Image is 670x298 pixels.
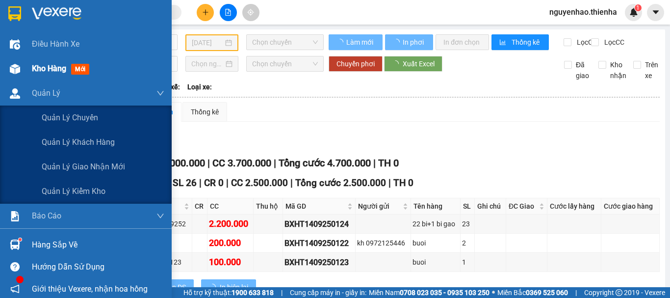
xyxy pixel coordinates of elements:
strong: 0708 023 035 - 0935 103 250 [400,289,490,297]
span: down [156,212,164,220]
span: | [274,157,276,169]
span: Đã giao [572,59,593,81]
img: icon-new-feature [629,8,638,17]
span: question-circle [10,262,20,271]
div: 200.000 [209,236,252,250]
span: Người gửi [358,201,401,212]
span: caret-down [651,8,660,17]
div: buoi [412,257,459,268]
span: TH 0 [378,157,399,169]
span: Tổng cước 4.700.000 [279,157,371,169]
th: SL [461,198,475,215]
span: loading [209,284,220,291]
img: warehouse-icon [10,64,20,74]
span: | [207,157,210,169]
button: Làm mới [329,34,383,50]
span: In phơi [403,37,425,48]
span: Tổng cước 2.500.000 [295,177,386,189]
sup: 1 [635,4,642,11]
span: Chọn chuyến [252,56,318,71]
span: | [388,177,391,189]
span: Quản lý chuyến [42,111,98,124]
div: 2 [462,238,473,248]
div: BXHT1409250122 [284,237,354,249]
th: Cước lấy hàng [547,198,601,215]
div: 2.200.000 [209,217,252,231]
span: Miền Nam [369,287,490,298]
strong: 0369 525 060 [526,289,568,297]
span: mới [71,64,89,75]
span: Kho hàng [32,64,66,73]
div: 100.000 [209,255,252,269]
span: Điều hành xe [32,38,79,50]
button: In đơn chọn [436,34,489,50]
span: CR 0 [204,177,224,189]
td: BXHT1409250122 [283,234,356,253]
div: buoi [412,238,459,248]
span: Lọc CC [600,37,626,48]
span: bar-chart [499,39,508,47]
div: Hướng dẫn sử dụng [32,260,164,274]
span: file-add [225,9,232,16]
img: warehouse-icon [10,88,20,99]
span: aim [247,9,254,16]
span: loading [393,39,401,46]
button: file-add [220,4,237,21]
span: | [199,177,202,189]
img: warehouse-icon [10,240,20,250]
span: Quản lý khách hàng [42,136,115,148]
img: warehouse-icon [10,39,20,50]
strong: 1900 633 818 [232,289,274,297]
span: down [156,89,164,97]
button: Chuyển phơi [329,56,383,72]
button: caret-down [647,4,664,21]
span: nguyenhao.thienha [541,6,625,18]
span: CC 2.500.000 [231,177,288,189]
span: Quản Lý [32,87,60,99]
input: Chọn ngày [191,58,224,69]
div: BXHT1409250124 [284,218,354,230]
th: Ghi chú [475,198,506,215]
span: plus [202,9,209,16]
button: plus [197,4,214,21]
img: solution-icon [10,211,20,221]
span: Thống kê [512,37,541,48]
span: In DS [170,282,186,293]
div: kh 0972125446 [357,238,409,248]
button: aim [242,4,259,21]
sup: 1 [19,238,22,241]
div: 23 [462,218,473,229]
button: In biên lai [201,279,256,295]
div: BXHT1409250123 [284,256,354,269]
span: loading [392,60,403,67]
span: Cung cấp máy in - giấy in: [290,287,366,298]
th: CR [192,198,207,215]
button: bar-chartThống kê [491,34,549,50]
span: TH 0 [393,177,413,189]
div: 22 bi+1 bi gao [412,218,459,229]
button: In phơi [385,34,433,50]
span: | [290,177,293,189]
span: Làm mới [346,37,375,48]
td: BXHT1409250124 [283,215,356,234]
span: 1 [636,4,640,11]
span: Trên xe [641,59,662,81]
span: Miền Bắc [497,287,568,298]
span: | [281,287,283,298]
div: Thống kê [191,107,219,117]
span: Mã GD [285,201,345,212]
span: Quản lý giao nhận mới [42,161,125,173]
th: Cước giao hàng [601,198,660,215]
span: notification [10,284,20,294]
span: Giới thiệu Vexere, nhận hoa hồng [32,283,148,295]
span: Kho nhận [606,59,630,81]
span: copyright [616,289,622,296]
span: CR 1.000.000 [146,157,205,169]
span: ⚪️ [492,291,495,295]
span: | [373,157,376,169]
button: Xuất Excel [384,56,442,72]
span: Lọc CR [573,37,598,48]
span: Loại xe: [187,81,212,92]
th: CC [207,198,254,215]
span: Báo cáo [32,210,61,222]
